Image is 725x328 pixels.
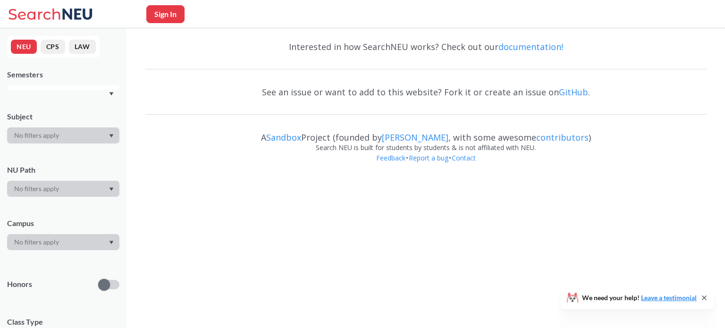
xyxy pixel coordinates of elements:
[7,317,119,327] span: Class Type
[7,69,119,80] div: Semesters
[582,294,697,301] span: We need your help!
[145,33,706,60] div: Interested in how SearchNEU works? Check out our
[145,124,706,143] div: A Project (founded by , with some awesome )
[145,78,706,106] div: See an issue or want to add to this website? Fork it or create an issue on .
[7,279,32,290] p: Honors
[382,132,448,143] a: [PERSON_NAME]
[408,153,449,162] a: Report a bug
[146,5,185,23] button: Sign In
[7,181,119,197] div: Dropdown arrow
[7,218,119,228] div: Campus
[7,165,119,175] div: NU Path
[7,234,119,250] div: Dropdown arrow
[7,127,119,143] div: Dropdown arrow
[109,92,114,96] svg: Dropdown arrow
[7,111,119,122] div: Subject
[641,294,697,302] a: Leave a testimonial
[69,40,96,54] button: LAW
[41,40,65,54] button: CPS
[109,134,114,138] svg: Dropdown arrow
[451,153,476,162] a: Contact
[109,241,114,244] svg: Dropdown arrow
[145,153,706,177] div: • •
[559,86,588,98] a: GitHub
[536,132,589,143] a: contributors
[498,41,563,52] a: documentation!
[11,40,37,54] button: NEU
[145,143,706,153] div: Search NEU is built for students by students & is not affiliated with NEU.
[266,132,301,143] a: Sandbox
[109,187,114,191] svg: Dropdown arrow
[376,153,406,162] a: Feedback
